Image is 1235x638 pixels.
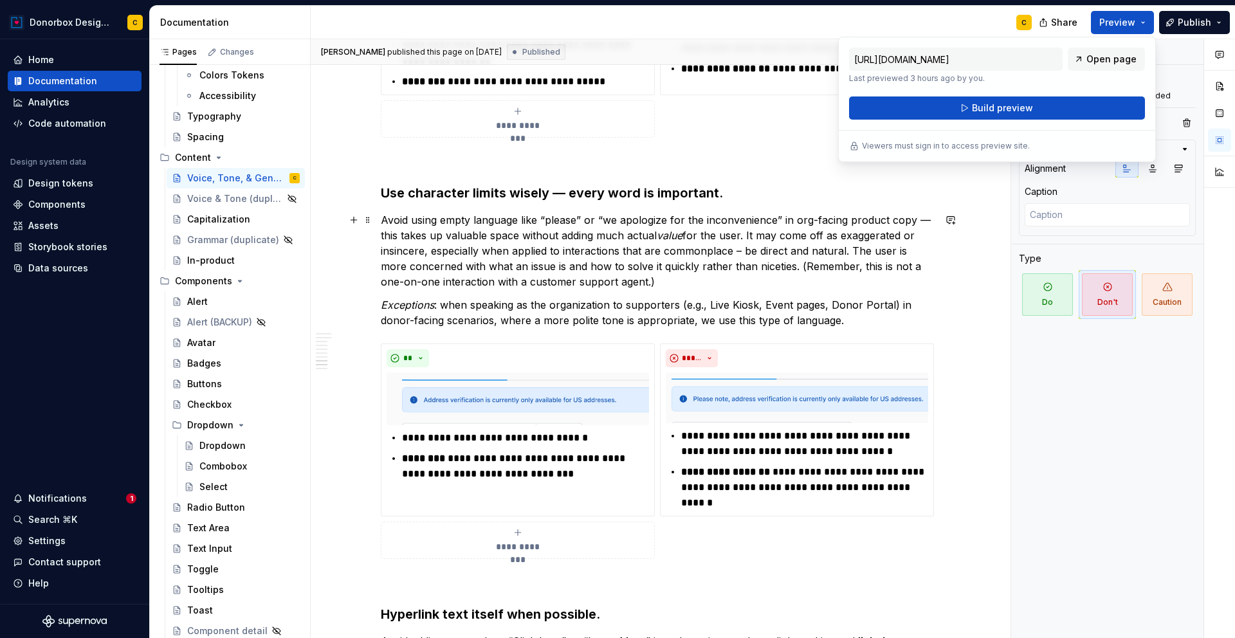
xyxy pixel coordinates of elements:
a: Accessibility [179,86,305,106]
a: Components [8,194,142,215]
div: Pages [160,47,197,57]
div: Voice, Tone, & General Guidelines [187,172,287,185]
img: 26c477ec-6e01-4400-9c81-6ac6ef1ec4d5.png [387,372,649,425]
div: Tooltips [187,583,224,596]
div: Capitalization [187,213,250,226]
a: In-product [167,250,305,271]
div: Combobox [199,460,247,473]
button: Contact support [8,552,142,572]
div: Data sources [28,262,88,275]
img: 5086f9c4-6148-443a-a37b-be6797ac3e62.png [666,372,928,423]
div: Accessibility [199,89,256,102]
div: Assets [28,219,59,232]
div: Alert [187,295,208,308]
button: Notifications1 [8,488,142,509]
div: Grammar (duplicate) [187,233,279,246]
div: Content [154,147,305,168]
a: Data sources [8,258,142,278]
p: : when speaking as the organization to supporters (e.g., Live Kiosk, Event pages, Donor Portal) i... [381,297,934,328]
svg: Supernova Logo [42,615,107,628]
div: Typography [187,110,241,123]
a: Design tokens [8,173,142,194]
a: Settings [8,531,142,551]
div: Caption [1025,185,1057,198]
button: Share [1032,11,1086,34]
button: Don't [1079,270,1136,319]
div: Text Input [187,542,232,555]
a: Alert (BACKUP) [167,312,305,333]
div: Documentation [160,16,305,29]
a: Documentation [8,71,142,91]
p: Last previewed 3 hours ago by you. [849,73,1063,84]
div: C [1021,17,1027,28]
button: Donorbox Design SystemC [3,8,147,36]
span: Open page [1086,53,1137,66]
button: Search ⌘K [8,509,142,530]
div: Contact support [28,556,101,569]
div: Select [199,480,228,493]
div: Alignment [1025,162,1066,175]
a: Avatar [167,333,305,353]
em: value [657,229,682,242]
div: Donorbox Design System [30,16,112,29]
a: Assets [8,215,142,236]
div: C [133,17,138,28]
a: Tooltips [167,579,305,600]
div: Voice & Tone (duplicate) [187,192,283,205]
a: Combobox [179,456,305,477]
a: Radio Button [167,497,305,518]
div: Components [175,275,232,287]
a: Badges [167,353,305,374]
div: Changes [220,47,254,57]
h3: Hyperlink text itself when possible. [381,605,934,623]
div: Content [175,151,211,164]
a: Buttons [167,374,305,394]
div: Analytics [28,96,69,109]
button: Caution [1139,270,1196,319]
a: Grammar (duplicate) [167,230,305,250]
span: Share [1051,16,1077,29]
a: Text Input [167,538,305,559]
a: Spacing [167,127,305,147]
span: [PERSON_NAME] [321,47,385,57]
button: Preview [1091,11,1154,34]
div: Notifications [28,492,87,505]
span: Do [1022,273,1073,316]
div: Settings [28,534,66,547]
a: Alert [167,291,305,312]
p: Viewers must sign in to access preview site. [862,141,1030,151]
div: Spacing [187,131,224,143]
button: Build preview [849,96,1145,120]
div: Design tokens [28,177,93,190]
div: Home [28,53,54,66]
div: Checkbox [187,398,232,411]
a: Open page [1068,48,1145,71]
h3: Use character limits wisely — every word is important. [381,184,934,202]
span: Published [522,47,560,57]
div: Design system data [10,157,86,167]
div: Dropdown [187,419,233,432]
div: Radio Button [187,501,245,514]
button: Publish [1159,11,1230,34]
span: Publish [1178,16,1211,29]
div: Documentation [28,75,97,87]
a: Voice & Tone (duplicate) [167,188,305,209]
a: Toast [167,600,305,621]
div: Text Area [187,522,230,534]
span: Build preview [972,102,1033,114]
span: Don't [1082,273,1133,316]
a: Voice, Tone, & General GuidelinesC [167,168,305,188]
a: Toggle [167,559,305,579]
a: Capitalization [167,209,305,230]
div: Storybook stories [28,241,107,253]
div: C [293,172,297,185]
a: Storybook stories [8,237,142,257]
div: Dropdown [167,415,305,435]
div: Type [1019,252,1041,265]
div: published this page on [DATE] [387,47,502,57]
p: Avoid using empty language like “please” or “we apologize for the inconvenience” in org-facing pr... [381,212,934,289]
div: Colors Tokens [199,69,264,82]
div: Components [28,198,86,211]
div: Component detail [187,624,268,637]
